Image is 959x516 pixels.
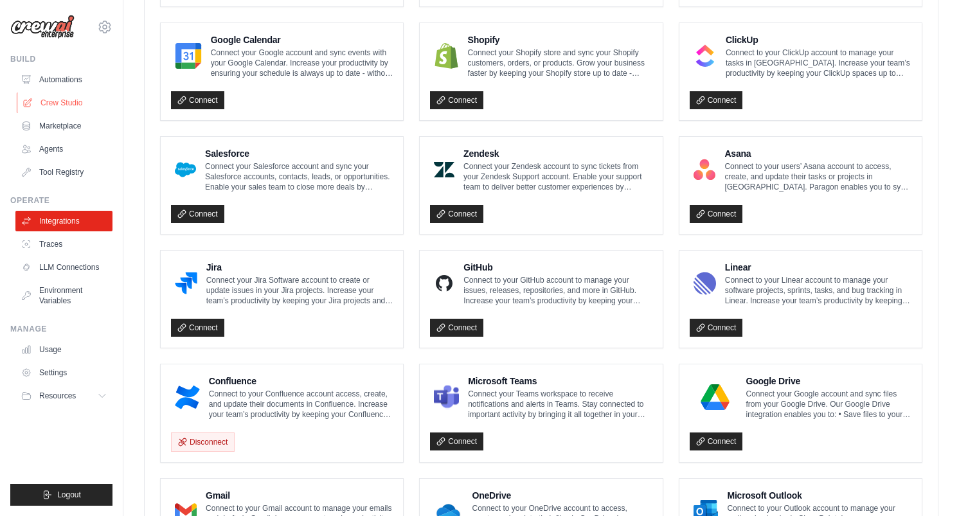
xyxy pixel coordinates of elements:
p: Connect to your GitHub account to manage your issues, releases, repositories, and more in GitHub.... [463,275,652,306]
a: Crew Studio [17,93,114,113]
h4: Asana [724,147,911,160]
a: Connect [690,205,743,223]
button: Disconnect [171,432,235,452]
p: Connect your Jira Software account to create or update issues in your Jira projects. Increase you... [206,275,393,306]
a: Connect [430,91,483,109]
p: Connect your Google account and sync files from your Google Drive. Our Google Drive integration e... [746,389,911,420]
img: Jira Logo [175,271,197,296]
img: Confluence Logo [175,384,200,410]
a: Usage [15,339,112,360]
button: Resources [15,386,112,406]
h4: OneDrive [472,489,652,502]
button: Logout [10,484,112,506]
p: Connect to your Linear account to manage your software projects, sprints, tasks, and bug tracking... [725,275,911,306]
a: Connect [430,205,483,223]
p: Connect your Salesforce account and sync your Salesforce accounts, contacts, leads, or opportunit... [205,161,393,192]
a: Connect [430,319,483,337]
p: Connect to your ClickUp account to manage your tasks in [GEOGRAPHIC_DATA]. Increase your team’s p... [726,48,911,78]
h4: Shopify [468,33,652,46]
p: Connect your Shopify store and sync your Shopify customers, orders, or products. Grow your busine... [468,48,652,78]
h4: ClickUp [726,33,911,46]
a: LLM Connections [15,257,112,278]
img: GitHub Logo [434,271,454,296]
h4: Confluence [209,375,393,387]
img: Microsoft Teams Logo [434,384,459,410]
a: Connect [171,319,224,337]
a: Settings [15,362,112,383]
img: Google Drive Logo [694,384,737,410]
span: Resources [39,391,76,401]
a: Connect [171,91,224,109]
a: Connect [171,205,224,223]
h4: Jira [206,261,393,274]
img: Asana Logo [694,157,716,182]
h4: Gmail [206,489,393,502]
div: Build [10,54,112,64]
img: Logo [10,15,75,39]
a: Connect [690,91,743,109]
div: Operate [10,195,112,206]
img: Google Calendar Logo [175,43,202,69]
h4: Microsoft Outlook [727,489,911,502]
h4: GitHub [463,261,652,274]
h4: Salesforce [205,147,393,160]
a: Connect [430,432,483,450]
p: Connect to your Confluence account access, create, and update their documents in Confluence. Incr... [209,389,393,420]
h4: Google Drive [746,375,911,387]
a: Tool Registry [15,162,112,182]
img: Shopify Logo [434,43,458,69]
span: Logout [57,490,81,500]
p: Connect your Zendesk account to sync tickets from your Zendesk Support account. Enable your suppo... [463,161,652,192]
a: Integrations [15,211,112,231]
h4: Microsoft Teams [468,375,652,387]
a: Environment Variables [15,280,112,311]
a: Automations [15,69,112,90]
img: ClickUp Logo [694,43,717,69]
img: Linear Logo [694,271,716,296]
p: Connect to your users’ Asana account to access, create, and update their tasks or projects in [GE... [724,161,911,192]
h4: Google Calendar [211,33,393,46]
a: Traces [15,234,112,254]
p: Connect your Teams workspace to receive notifications and alerts in Teams. Stay connected to impo... [468,389,652,420]
img: Zendesk Logo [434,157,454,182]
iframe: Chat Widget [895,454,959,516]
a: Agents [15,139,112,159]
div: Manage [10,324,112,334]
a: Connect [690,319,743,337]
h4: Zendesk [463,147,652,160]
a: Connect [690,432,743,450]
p: Connect your Google account and sync events with your Google Calendar. Increase your productivity... [211,48,393,78]
img: Salesforce Logo [175,157,196,182]
a: Marketplace [15,116,112,136]
h4: Linear [725,261,911,274]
